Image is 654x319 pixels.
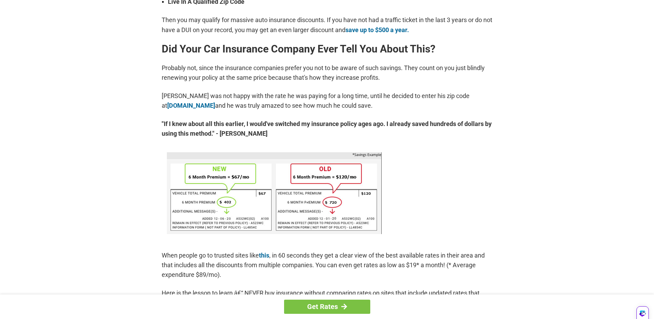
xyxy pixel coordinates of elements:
[638,308,648,318] img: wiRPAZEX6Qd5GkipxmnKhIy308phxjiv+EHaKbQ5Ce+h88AAAAASUVORK5CYII=
[162,251,493,280] p: When people go to trusted sites like , in 60 seconds they get a clear view of the best available ...
[162,91,493,110] p: [PERSON_NAME] was not happy with the rate he was paying for a long time, until he decided to ente...
[162,288,493,317] p: Here is the lesson to learn â€“ NEVER buy insurance without comparing rates on sites that include...
[162,43,493,55] h2: Did Your Car Insurance Company Ever Tell You About This?
[345,26,409,33] a: save up to $500 a year.
[167,102,215,109] a: [DOMAIN_NAME]
[284,300,370,314] a: Get Rates
[162,63,493,83] p: Probably not, since the insurance companies prefer you not to be aware of such savings. They coun...
[162,119,493,138] strong: "If I knew about all this earlier, I would've switched my insurance policy ages ago. I already sa...
[162,15,493,35] p: Then you may qualify for massive auto insurance discounts. If you have not had a traffic ticket i...
[259,252,269,259] a: this
[167,152,382,234] img: savings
